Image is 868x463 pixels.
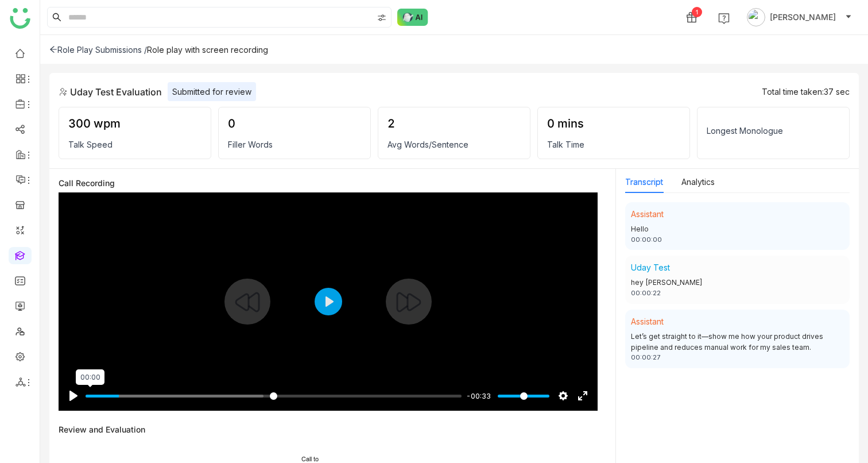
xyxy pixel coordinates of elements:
[64,387,83,405] button: Play
[547,117,680,130] div: 0 mins
[463,389,494,402] div: Current time
[315,288,342,315] button: Play
[631,277,844,288] div: hey [PERSON_NAME]
[824,87,850,97] span: 37 sec
[707,126,840,136] div: Longest Monologue
[59,87,68,97] img: role-play.svg
[692,7,702,17] div: 1
[68,140,201,149] div: Talk Speed
[718,13,730,24] img: help.svg
[377,13,386,22] img: search-type.svg
[631,288,844,298] div: 00:00:22
[387,117,521,130] div: 2
[631,263,670,272] span: Uday Test
[228,140,361,149] div: Filler Words
[168,82,256,101] div: Submitted for review
[387,140,521,149] div: Avg Words/Sentence
[681,176,715,188] button: Analytics
[49,45,147,55] div: Role Play Submissions /
[59,178,606,188] div: Call Recording
[228,117,361,130] div: 0
[397,9,428,26] img: ask-buddy-normal.svg
[59,425,145,434] div: Review and Evaluation
[147,45,268,55] div: Role play with screen recording
[747,8,765,26] img: avatar
[59,85,162,99] div: Uday Test Evaluation
[498,391,549,402] input: Volume
[762,87,850,97] div: Total time taken:
[86,391,462,402] input: Seek
[10,8,30,29] img: logo
[770,11,836,24] span: [PERSON_NAME]
[631,317,664,326] span: Assistant
[547,140,680,149] div: Talk Time
[625,176,663,188] button: Transcript
[631,353,844,362] div: 00:00:27
[631,209,664,219] span: Assistant
[631,235,844,245] div: 00:00:00
[745,8,854,26] button: [PERSON_NAME]
[631,331,844,353] div: Let’s get straight to it—show me how your product drives pipeline and reduces manual work for my ...
[631,224,844,235] div: Hello
[68,117,201,130] div: 300 wpm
